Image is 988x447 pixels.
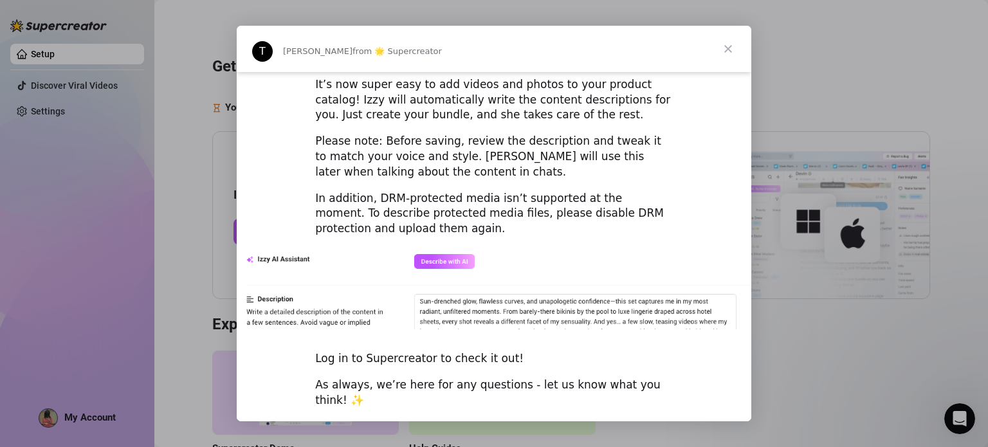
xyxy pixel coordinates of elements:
span: Close [705,26,751,72]
span: from 🌟 Supercreator [352,46,442,56]
div: It’s now super easy to add videos and photos to your product catalog! Izzy will automatically wri... [315,77,673,123]
div: Log in to Supercreator to check it out! [315,351,673,367]
div: In addition, DRM-protected media isn’t supported at the moment. To describe protected media files... [315,191,673,237]
span: [PERSON_NAME] [283,46,352,56]
div: Profile image for Tanya [252,41,273,62]
div: As always, we’re here for any questions - let us know what you think! ✨ [315,378,673,408]
div: Please note: Before saving, review the description and tweak it to match your voice and style. [P... [315,134,673,179]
